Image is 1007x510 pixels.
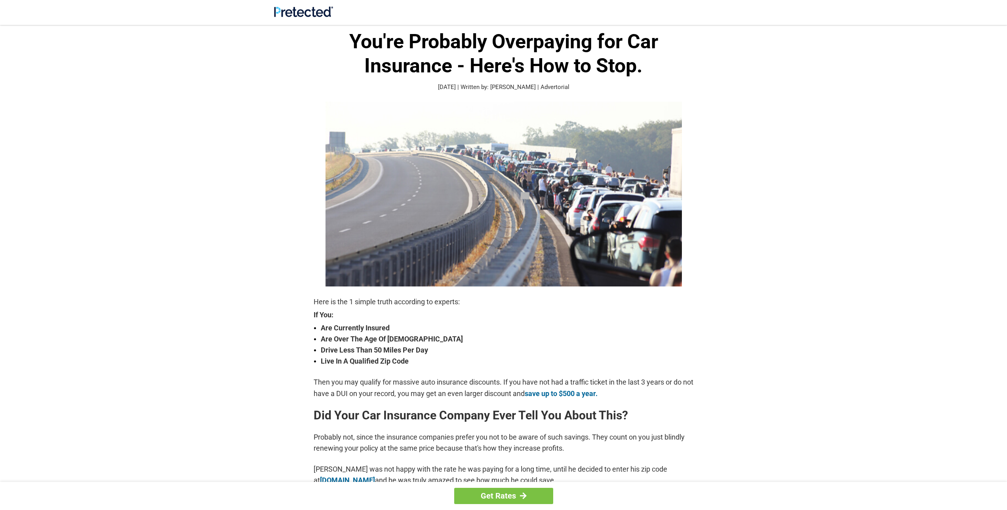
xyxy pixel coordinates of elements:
a: [DOMAIN_NAME] [320,476,375,484]
a: Site Logo [274,11,333,19]
p: Then you may qualify for massive auto insurance discounts. If you have not had a traffic ticket i... [314,377,694,399]
strong: If You: [314,311,694,319]
h1: You're Probably Overpaying for Car Insurance - Here's How to Stop. [314,30,694,78]
a: Get Rates [454,488,553,504]
p: [DATE] | Written by: [PERSON_NAME] | Advertorial [314,83,694,92]
img: Site Logo [274,6,333,17]
a: save up to $500 a year. [525,389,598,398]
p: [PERSON_NAME] was not happy with the rate he was paying for a long time, until he decided to ente... [314,464,694,486]
strong: Are Over The Age Of [DEMOGRAPHIC_DATA] [321,334,694,345]
p: Probably not, since the insurance companies prefer you not to be aware of such savings. They coun... [314,432,694,454]
strong: Are Currently Insured [321,322,694,334]
p: Here is the 1 simple truth according to experts: [314,296,694,307]
strong: Live In A Qualified Zip Code [321,356,694,367]
strong: Drive Less Than 50 Miles Per Day [321,345,694,356]
h2: Did Your Car Insurance Company Ever Tell You About This? [314,409,694,422]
